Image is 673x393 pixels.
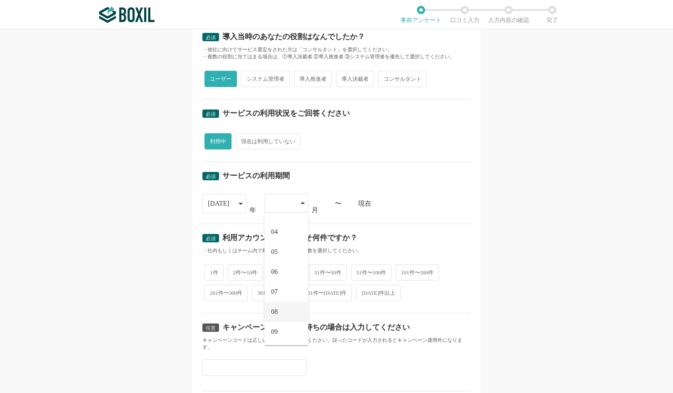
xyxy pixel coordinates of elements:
[335,200,341,207] div: 〜
[351,264,392,281] span: 51件〜100件
[271,229,278,235] span: 04
[309,264,347,281] span: 31件〜50件
[208,194,229,213] div: [DATE]
[312,207,318,214] div: 月
[202,53,471,60] div: ・複数の役割に当てはまる場合は、①導入決裁者 ②導入推進者 ③システム管理者を優先して選択してください。
[99,6,155,23] img: ボクシルSaaS_ロゴ
[378,71,427,87] span: コンサルタント
[249,207,256,214] div: 年
[271,289,278,295] span: 07
[228,264,263,281] span: 2件〜10件
[399,6,443,23] li: 事前アンケート
[356,285,401,301] span: [DATE]件以上
[271,308,278,315] span: 08
[222,172,290,179] div: サービスの利用期間
[204,71,237,87] span: ユーザー
[299,285,352,301] span: 501件〜[DATE]件
[222,33,365,40] div: 導入当時のあなたの役割はなんでしたか？
[206,236,216,241] span: 必須
[294,71,332,87] span: 導入推進者
[271,249,278,255] span: 05
[222,109,350,117] div: サービスの利用状況をご回答ください
[222,234,357,241] div: 利用アカウント数はおよそ何件ですか？
[252,285,295,301] span: 301件〜500件
[443,6,486,23] li: 口コミ入力
[358,200,471,207] div: 現在
[204,133,232,149] span: 利用中
[241,71,290,87] span: システム管理者
[336,71,374,87] span: 導入決裁者
[202,337,471,351] div: キャンペーンコードは正しいコードを入力してください。誤ったコードが入力されるとキャンペーン適用外になります。
[271,269,278,275] span: 06
[204,285,248,301] span: 201件〜300件
[206,35,216,40] span: 必須
[530,6,574,23] li: 完了
[206,174,216,179] span: 必須
[222,323,410,331] div: キャンペーンコードをお持ちの場合は入力してください
[202,247,471,254] div: ・社内もしくはチーム内で利用中のアカウント数を選択してください。
[206,111,216,117] span: 必須
[486,6,530,23] li: 入力内容の確認
[271,328,278,335] span: 09
[206,325,216,331] span: 任意
[396,264,439,281] span: 101件〜200件
[236,133,301,149] span: 現在は利用していない
[204,264,224,281] span: 1件
[202,46,471,53] div: ・他社に向けてサービス選定をされた方は「コンサルタント」を選択してください。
